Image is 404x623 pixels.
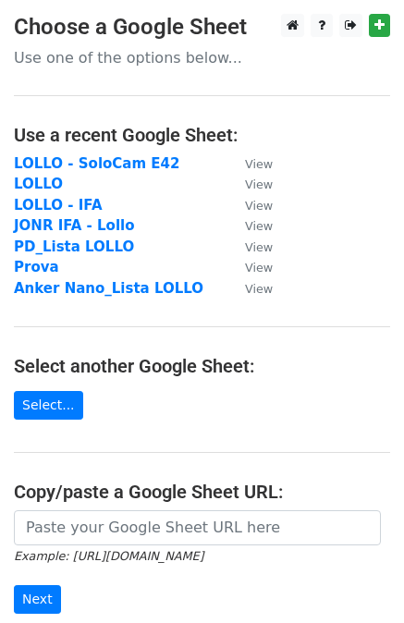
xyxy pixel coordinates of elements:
a: View [226,259,273,275]
small: View [245,177,273,191]
a: Anker Nano_Lista LOLLO [14,280,203,297]
a: Select... [14,391,83,420]
input: Next [14,585,61,614]
a: LOLLO - IFA [14,197,103,214]
small: View [245,240,273,254]
a: Prova [14,259,59,275]
small: View [245,199,273,213]
a: View [226,280,273,297]
a: View [226,176,273,192]
a: View [226,217,273,234]
small: View [245,282,273,296]
small: View [245,261,273,275]
small: Example: [URL][DOMAIN_NAME] [14,549,203,563]
p: Use one of the options below... [14,48,390,67]
input: Paste your Google Sheet URL here [14,510,381,545]
a: LOLLO - SoloCam E42 [14,155,179,172]
small: View [245,157,273,171]
a: JONR IFA - Lollo [14,217,135,234]
a: View [226,197,273,214]
a: PD_Lista LOLLO [14,238,134,255]
h4: Use a recent Google Sheet: [14,124,390,146]
h3: Choose a Google Sheet [14,14,390,41]
h4: Select another Google Sheet: [14,355,390,377]
a: View [226,238,273,255]
a: LOLLO [14,176,63,192]
small: View [245,219,273,233]
a: View [226,155,273,172]
h4: Copy/paste a Google Sheet URL: [14,481,390,503]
